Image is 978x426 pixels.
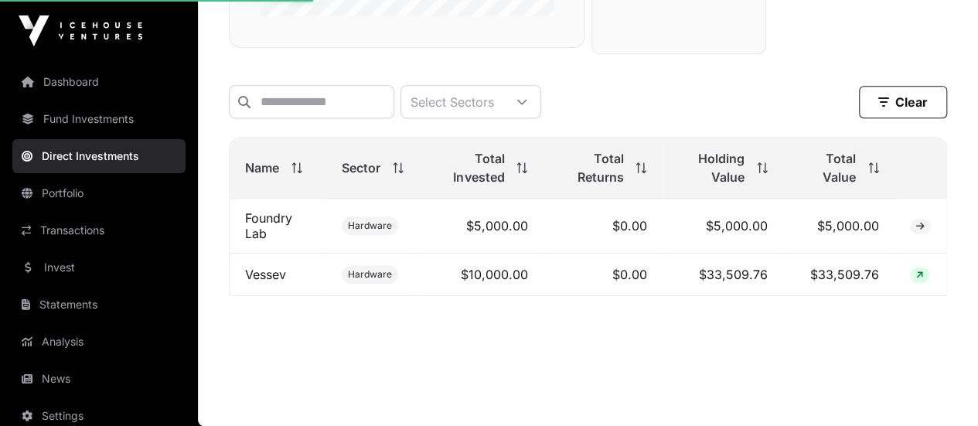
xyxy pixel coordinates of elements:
a: Invest [12,250,186,285]
td: $5,000.00 [783,199,895,254]
iframe: Chat Widget [901,352,978,426]
button: Clear [859,86,947,118]
a: News [12,362,186,396]
span: Total Value [799,149,856,186]
a: Foundry Lab [245,210,292,241]
span: Sector [342,158,380,177]
span: Total Invested [434,149,504,186]
a: Statements [12,288,186,322]
td: $0.00 [543,199,662,254]
a: Transactions [12,213,186,247]
span: Holding Value [677,149,744,186]
td: $33,509.76 [662,254,782,296]
a: Analysis [12,325,186,359]
td: $5,000.00 [419,199,543,254]
div: Select Sectors [401,86,503,118]
span: Hardware [348,268,392,281]
td: $33,509.76 [783,254,895,296]
span: Hardware [348,220,392,232]
a: Vessev [245,267,286,282]
img: Icehouse Ventures Logo [19,15,142,46]
span: Total Returns [558,149,623,186]
td: $0.00 [543,254,662,296]
a: Dashboard [12,65,186,99]
a: Portfolio [12,176,186,210]
a: Direct Investments [12,139,186,173]
span: Name [245,158,279,177]
td: $10,000.00 [419,254,543,296]
td: $5,000.00 [662,199,782,254]
a: Fund Investments [12,102,186,136]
